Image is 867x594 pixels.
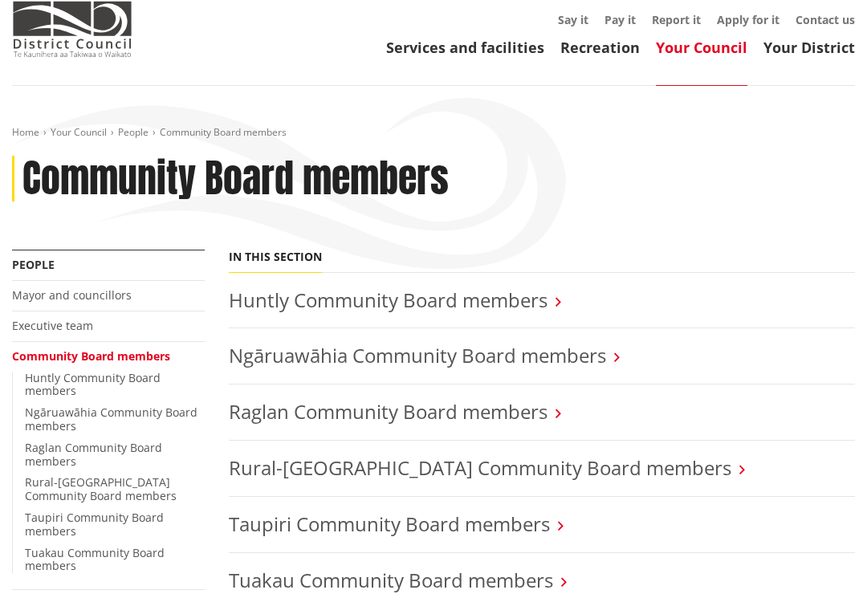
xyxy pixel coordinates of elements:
[22,156,449,202] h1: Community Board members
[560,38,640,57] a: Recreation
[12,287,132,303] a: Mayor and councillors
[229,342,606,368] a: Ngāruawāhia Community Board members
[558,12,588,27] a: Say it
[25,474,177,503] a: Rural-[GEOGRAPHIC_DATA] Community Board members
[604,12,636,27] a: Pay it
[12,318,93,333] a: Executive team
[229,511,550,537] a: Taupiri Community Board members
[160,125,287,139] span: Community Board members
[12,257,55,272] a: People
[793,527,851,584] iframe: Messenger Launcher
[229,287,547,313] a: Huntly Community Board members
[229,250,322,264] h5: In this section
[12,126,855,140] nav: breadcrumb
[25,370,161,399] a: Huntly Community Board members
[717,12,779,27] a: Apply for it
[763,38,855,57] a: Your District
[118,125,149,139] a: People
[386,38,544,57] a: Services and facilities
[25,440,162,469] a: Raglan Community Board members
[12,125,39,139] a: Home
[229,567,553,593] a: Tuakau Community Board members
[25,510,164,539] a: Taupiri Community Board members
[25,405,197,433] a: Ngāruawāhia Community Board members
[12,348,170,364] a: Community Board members
[652,12,701,27] a: Report it
[656,38,747,57] a: Your Council
[229,398,547,425] a: Raglan Community Board members
[796,12,855,27] a: Contact us
[229,454,731,481] a: Rural-[GEOGRAPHIC_DATA] Community Board members
[51,125,107,139] a: Your Council
[25,545,165,574] a: Tuakau Community Board members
